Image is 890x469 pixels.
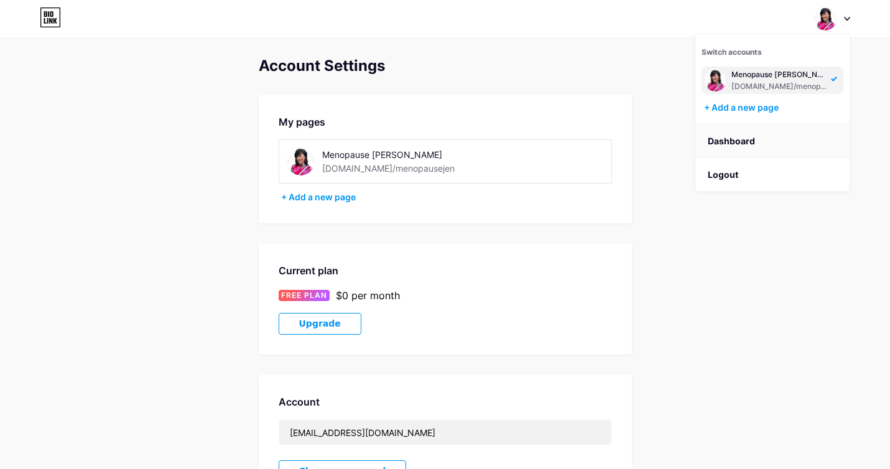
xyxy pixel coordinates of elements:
[731,70,827,80] div: Menopause [PERSON_NAME]
[322,148,498,161] div: Menopause [PERSON_NAME]
[299,318,341,329] span: Upgrade
[287,147,315,175] img: menopausejen
[259,57,632,75] div: Account Settings
[279,263,612,278] div: Current plan
[336,288,400,303] div: $0 per month
[704,101,843,114] div: + Add a new page
[281,191,612,203] div: + Add a new page
[279,420,611,445] input: Email
[702,47,762,57] span: Switch accounts
[695,124,850,158] a: Dashboard
[279,313,361,335] button: Upgrade
[281,290,327,301] span: FREE PLAN
[731,81,827,91] div: [DOMAIN_NAME]/menopausejen
[704,69,726,91] img: menopausejen
[279,394,612,409] div: Account
[814,7,837,30] img: menopausejen
[695,158,850,192] li: Logout
[322,162,455,175] div: [DOMAIN_NAME]/menopausejen
[279,114,612,129] div: My pages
